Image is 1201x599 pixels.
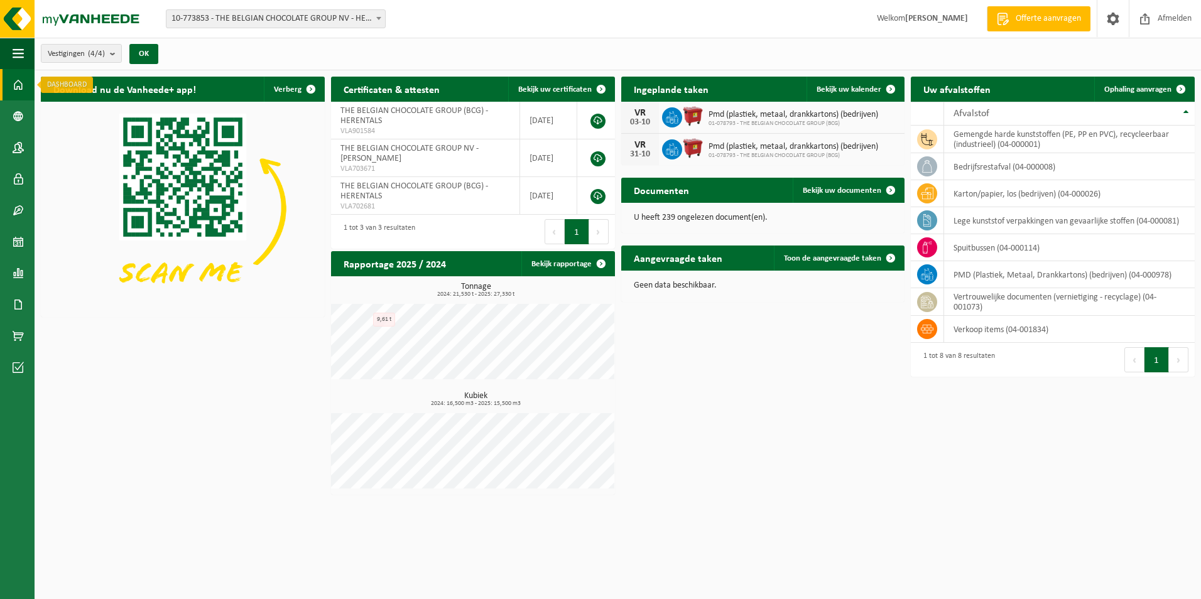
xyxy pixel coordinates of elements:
[634,281,893,290] p: Geen data beschikbaar.
[264,77,323,102] button: Verberg
[784,254,881,262] span: Toon de aangevraagde taken
[520,102,578,139] td: [DATE]
[944,316,1195,343] td: verkoop items (04-001834)
[621,77,721,101] h2: Ingeplande taken
[944,261,1195,288] td: PMD (Plastiek, Metaal, Drankkartons) (bedrijven) (04-000978)
[1169,347,1188,372] button: Next
[166,9,386,28] span: 10-773853 - THE BELGIAN CHOCOLATE GROUP NV - HERENTALS
[628,140,653,150] div: VR
[337,291,615,298] span: 2024: 21,530 t - 2025: 27,330 t
[628,150,653,159] div: 31-10
[709,152,878,159] span: 01-078793 - THE BELGIAN CHOCOLATE GROUP (BCG)
[1094,77,1193,102] a: Ophaling aanvragen
[274,85,302,94] span: Verberg
[41,102,325,315] img: Download de VHEPlus App
[331,77,452,101] h2: Certificaten & attesten
[817,85,881,94] span: Bekijk uw kalender
[944,207,1195,234] td: lege kunststof verpakkingen van gevaarlijke stoffen (04-000081)
[682,105,704,127] img: WB-1100-HPE-RD-01
[340,126,510,136] span: VLA901584
[774,246,903,271] a: Toon de aangevraagde taken
[340,202,510,212] span: VLA702681
[337,392,615,407] h3: Kubiek
[628,118,653,127] div: 03-10
[1144,347,1169,372] button: 1
[954,109,989,119] span: Afvalstof
[944,153,1195,180] td: bedrijfsrestafval (04-000008)
[520,177,578,215] td: [DATE]
[337,401,615,407] span: 2024: 16,500 m3 - 2025: 15,500 m3
[793,178,903,203] a: Bekijk uw documenten
[911,77,1003,101] h2: Uw afvalstoffen
[41,44,122,63] button: Vestigingen(4/4)
[1124,347,1144,372] button: Previous
[88,50,105,58] count: (4/4)
[48,45,105,63] span: Vestigingen
[905,14,968,23] strong: [PERSON_NAME]
[520,139,578,177] td: [DATE]
[337,218,415,246] div: 1 tot 3 van 3 resultaten
[337,283,615,298] h3: Tonnage
[709,120,878,127] span: 01-078793 - THE BELGIAN CHOCOLATE GROUP (BCG)
[340,164,510,174] span: VLA703671
[565,219,589,244] button: 1
[340,106,488,126] span: THE BELGIAN CHOCOLATE GROUP (BCG) - HERENTALS
[1104,85,1171,94] span: Ophaling aanvragen
[518,85,592,94] span: Bekijk uw certificaten
[628,108,653,118] div: VR
[521,251,614,276] a: Bekijk rapportage
[987,6,1090,31] a: Offerte aanvragen
[807,77,903,102] a: Bekijk uw kalender
[129,44,158,64] button: OK
[944,288,1195,316] td: vertrouwelijke documenten (vernietiging - recyclage) (04-001073)
[545,219,565,244] button: Previous
[682,138,704,159] img: WB-1100-HPE-RD-01
[373,313,395,326] div: 9,61 t
[340,181,488,201] span: THE BELGIAN CHOCOLATE GROUP (BCG) - HERENTALS
[944,126,1195,153] td: gemengde harde kunststoffen (PE, PP en PVC), recycleerbaar (industrieel) (04-000001)
[917,346,995,374] div: 1 tot 8 van 8 resultaten
[944,180,1195,207] td: karton/papier, los (bedrijven) (04-000026)
[634,213,893,222] p: U heeft 239 ongelezen document(en).
[508,77,614,102] a: Bekijk uw certificaten
[709,142,878,152] span: Pmd (plastiek, metaal, drankkartons) (bedrijven)
[1013,13,1084,25] span: Offerte aanvragen
[340,144,479,163] span: THE BELGIAN CHOCOLATE GROUP NV - [PERSON_NAME]
[41,77,209,101] h2: Download nu de Vanheede+ app!
[621,246,735,270] h2: Aangevraagde taken
[709,110,878,120] span: Pmd (plastiek, metaal, drankkartons) (bedrijven)
[621,178,702,202] h2: Documenten
[944,234,1195,261] td: spuitbussen (04-000114)
[166,10,385,28] span: 10-773853 - THE BELGIAN CHOCOLATE GROUP NV - HERENTALS
[589,219,609,244] button: Next
[803,186,881,195] span: Bekijk uw documenten
[331,251,459,276] h2: Rapportage 2025 / 2024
